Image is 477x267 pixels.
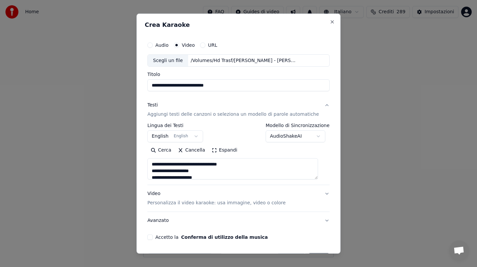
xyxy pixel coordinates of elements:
button: Cancella [175,145,208,156]
label: Titolo [147,72,330,77]
div: TestiAggiungi testi delle canzoni o seleziona un modello di parole automatiche [147,123,330,185]
button: VideoPersonalizza il video karaoke: usa immagine, video o colore [147,185,330,212]
div: Scegli un file [148,54,188,66]
button: Cerca [147,145,175,156]
div: Video [147,190,286,206]
button: Crea [308,253,330,265]
label: Video [182,42,195,47]
button: Avanzato [147,212,330,229]
p: Personalizza il video karaoke: usa immagine, video o colore [147,200,286,206]
label: Modello di Sincronizzazione [266,123,330,128]
h2: Crea Karaoke [145,22,332,28]
button: Annulla [277,253,306,265]
label: Audio [155,42,169,47]
button: TestiAggiungi testi delle canzoni o seleziona un modello di parole automatiche [147,97,330,123]
div: Testi [147,102,158,108]
p: Aggiungi testi delle canzoni o seleziona un modello di parole automatiche [147,111,319,118]
button: Accetto la [181,235,268,239]
label: Lingua dei Testi [147,123,203,128]
label: URL [208,42,217,47]
button: Espandi [208,145,240,156]
div: /Volumes/Hd Trasf/[PERSON_NAME] - [PERSON_NAME].mov [188,57,301,64]
label: Accetto la [155,235,268,239]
